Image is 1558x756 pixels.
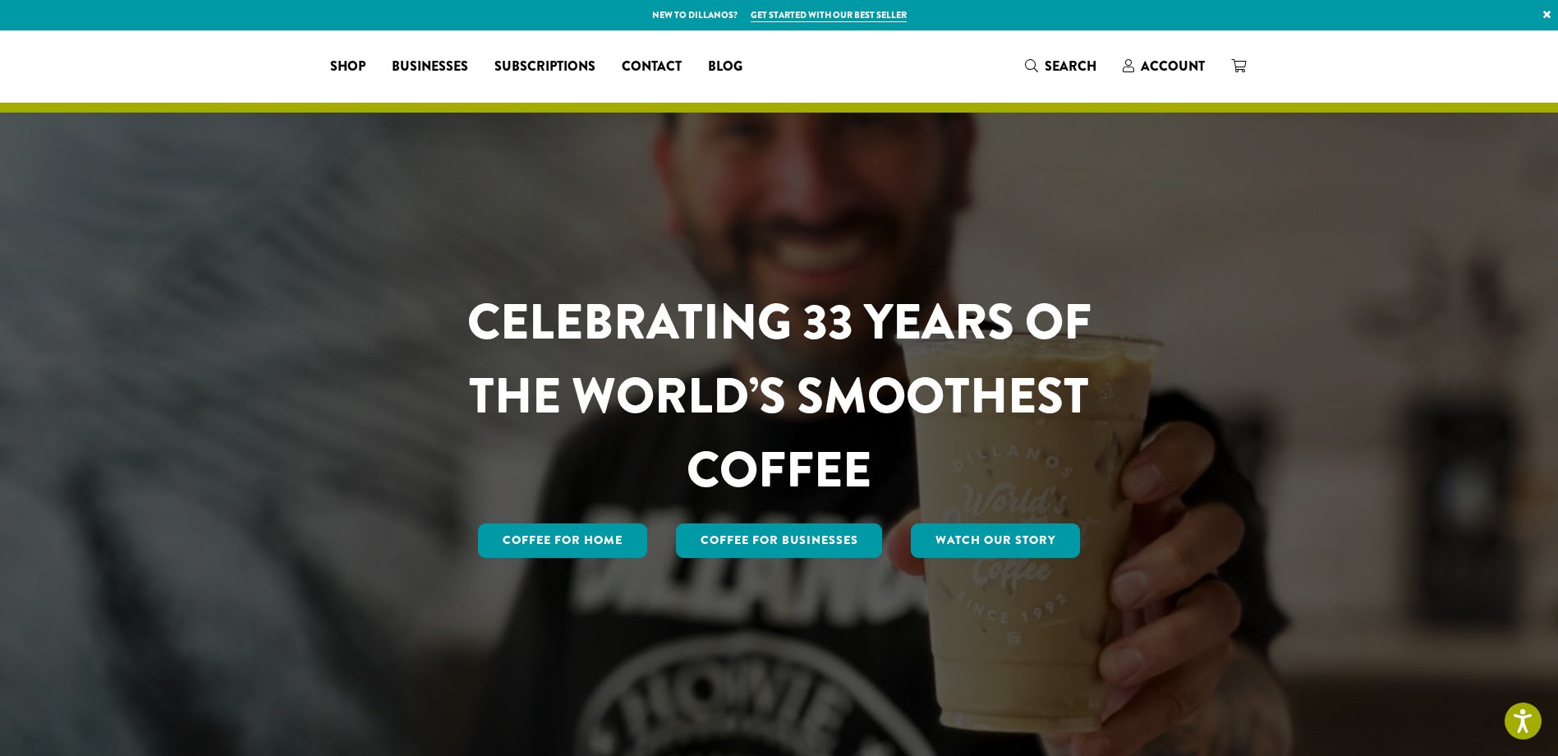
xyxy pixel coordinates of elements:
[1141,57,1205,76] span: Account
[419,285,1140,507] h1: CELEBRATING 33 YEARS OF THE WORLD’S SMOOTHEST COFFEE
[478,523,647,558] a: Coffee for Home
[622,57,682,77] span: Contact
[317,53,379,80] a: Shop
[708,57,742,77] span: Blog
[676,523,883,558] a: Coffee For Businesses
[392,57,468,77] span: Businesses
[911,523,1080,558] a: Watch Our Story
[1045,57,1096,76] span: Search
[330,57,365,77] span: Shop
[1012,53,1110,80] a: Search
[751,8,907,22] a: Get started with our best seller
[494,57,595,77] span: Subscriptions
